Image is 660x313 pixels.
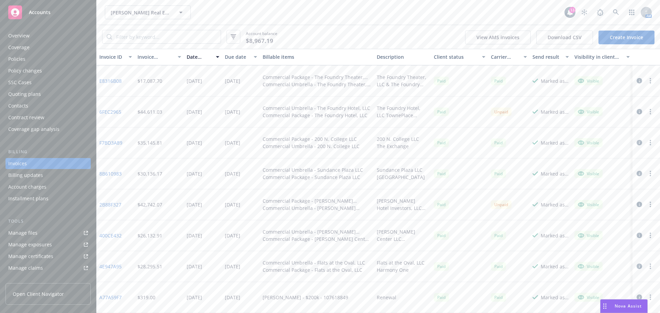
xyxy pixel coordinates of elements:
[574,53,622,60] div: Visibility in client dash
[5,239,91,250] span: Manage exposures
[491,231,506,240] span: Paid
[601,300,609,313] div: Drag to move
[5,262,91,273] a: Manage claims
[246,36,273,45] span: $8,967.19
[222,49,260,65] button: Due date
[578,232,599,238] div: Visible
[5,100,91,111] a: Contacts
[5,54,91,65] a: Policies
[187,53,212,60] div: Date issued
[578,139,599,146] div: Visible
[137,108,162,115] div: $44,611.03
[8,77,32,88] div: SSC Cases
[491,200,511,209] div: Unpaid
[137,77,162,85] div: $17,087.70
[137,232,162,239] div: $26,132.91
[263,81,371,88] div: Commercial Umbrella - The Foundry Theater, LLC & The Foundry Loveland, LLC
[5,181,91,192] a: Account charges
[8,30,30,41] div: Overview
[99,53,124,60] div: Invoice ID
[491,262,506,271] div: Paid
[246,31,277,43] span: Account balance
[491,138,506,147] div: Paid
[377,135,428,150] div: 200 N. College LLC The Exchange
[593,5,607,19] a: Report a Bug
[225,201,240,208] div: [DATE]
[187,139,202,146] div: [DATE]
[225,108,240,115] div: [DATE]
[377,228,428,243] div: [PERSON_NAME] Center LLC [GEOGRAPHIC_DATA]
[29,10,51,15] span: Accounts
[8,42,30,53] div: Coverage
[541,232,569,239] div: Marked as sent
[434,108,449,116] span: Paid
[5,227,91,238] a: Manage files
[263,174,363,181] div: Commercial Package - Sundance Plaza LLC
[8,100,28,111] div: Contacts
[99,201,121,208] a: 2B88F327
[99,139,122,146] a: F7BD3A89
[5,124,91,135] a: Coverage gap analysis
[530,49,572,65] button: Send result
[8,193,48,204] div: Installment plans
[434,169,449,178] div: Paid
[8,251,53,262] div: Manage certificates
[5,65,91,76] a: Policy changes
[187,201,202,208] div: [DATE]
[377,53,428,60] div: Description
[600,299,648,313] button: Nova Assist
[578,294,599,300] div: Visible
[536,31,593,44] button: Download CSV
[488,49,530,65] button: Carrier status
[105,5,191,19] button: [PERSON_NAME] Real Estate Services, LLC
[8,227,37,238] div: Manage files
[491,77,506,85] span: Paid
[577,5,591,19] a: Stop snowing
[225,170,240,177] div: [DATE]
[225,263,240,270] div: [DATE]
[5,251,91,262] a: Manage certificates
[99,170,122,177] a: 8B610983
[99,232,122,239] a: 400CE432
[187,170,202,177] div: [DATE]
[5,274,91,285] a: Manage BORs
[491,53,520,60] div: Carrier status
[135,49,184,65] button: Invoice amount
[263,294,348,301] div: [PERSON_NAME] - $200k - 107618849
[263,143,360,150] div: Commercial Umbrella - 200 N. College LLC
[5,218,91,225] div: Tools
[8,65,42,76] div: Policy changes
[377,104,428,119] div: The Foundry Hotel, LLC TownePlace Suites Loveland
[187,77,202,85] div: [DATE]
[434,231,449,240] div: Paid
[625,5,639,19] a: Switch app
[434,138,449,147] span: Paid
[263,204,371,212] div: Commercial Umbrella - [PERSON_NAME][GEOGRAPHIC_DATA] Investors, LLC
[8,274,41,285] div: Manage BORs
[491,169,506,178] span: Paid
[8,170,43,181] div: Billing updates
[8,54,25,65] div: Policies
[263,266,365,273] div: Commercial Package - Flats at the Oval, LLC
[541,170,569,177] div: Marked as sent
[13,290,64,298] span: Open Client Navigator
[541,263,569,270] div: Marked as sent
[225,77,240,85] div: [DATE]
[5,170,91,181] a: Billing updates
[225,139,240,146] div: [DATE]
[8,124,59,135] div: Coverage gap analysis
[8,181,46,192] div: Account charges
[434,200,449,209] div: Paid
[434,293,449,302] div: Paid
[5,148,91,155] div: Billing
[541,108,569,115] div: Marked as sent
[97,49,135,65] button: Invoice ID
[8,239,52,250] div: Manage exposures
[187,263,202,270] div: [DATE]
[263,166,363,174] div: Commercial Umbrella - Sundance Plaza LLC
[578,109,599,115] div: Visible
[263,112,370,119] div: Commercial Package - The Foundry Hotel, LLC
[263,197,371,204] div: Commercial Package - [PERSON_NAME][GEOGRAPHIC_DATA] Investors, LLC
